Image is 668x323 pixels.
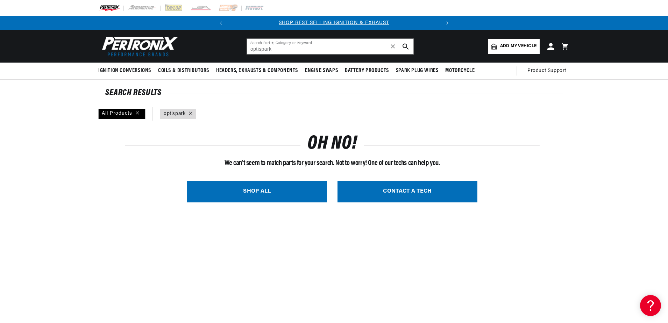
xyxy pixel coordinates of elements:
[337,181,477,202] a: CONTACT A TECH
[279,20,389,26] a: SHOP BEST SELLING IGNITION & EXHAUST
[155,63,213,79] summary: Coils & Distributors
[228,19,440,27] div: 1 of 2
[164,110,185,118] a: optispark
[527,67,566,75] span: Product Support
[125,158,540,169] p: We can't seem to match parts for your search. Not to worry! One of our techs can help you.
[398,39,413,54] button: search button
[396,67,439,74] span: Spark Plug Wires
[440,16,454,30] button: Translation missing: en.sections.announcements.next_announcement
[305,67,338,74] span: Engine Swaps
[442,63,478,79] summary: Motorcycle
[247,39,413,54] input: Search Part #, Category or Keyword
[98,63,155,79] summary: Ignition Conversions
[527,63,570,79] summary: Product Support
[345,67,389,74] span: Battery Products
[341,63,392,79] summary: Battery Products
[213,63,301,79] summary: Headers, Exhausts & Components
[445,67,475,74] span: Motorcycle
[98,34,179,58] img: Pertronix
[228,19,440,27] div: Announcement
[81,16,587,30] slideshow-component: Translation missing: en.sections.announcements.announcement_bar
[158,67,209,74] span: Coils & Distributors
[392,63,442,79] summary: Spark Plug Wires
[214,16,228,30] button: Translation missing: en.sections.announcements.previous_announcement
[301,63,341,79] summary: Engine Swaps
[187,181,327,202] a: SHOP ALL
[98,67,151,74] span: Ignition Conversions
[98,109,145,119] div: All Products
[500,43,536,50] span: Add my vehicle
[307,136,357,152] h1: OH NO!
[488,39,540,54] a: Add my vehicle
[216,67,298,74] span: Headers, Exhausts & Components
[105,89,563,96] div: SEARCH RESULTS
